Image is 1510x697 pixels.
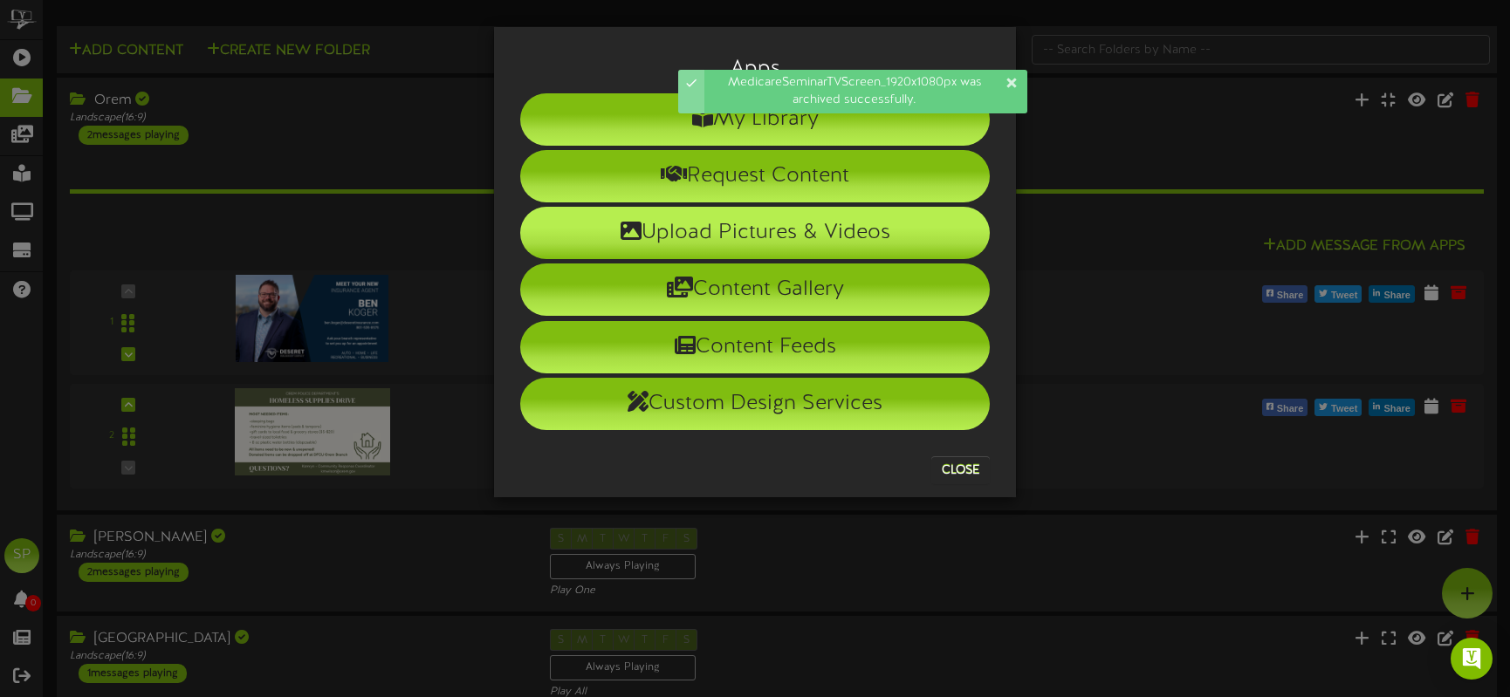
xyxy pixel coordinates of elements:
[520,93,990,146] li: My Library
[1451,638,1493,680] div: Open Intercom Messenger
[704,70,1027,113] div: MedicareSeminarTVScreen_1920x1080px was archived successfully.
[520,150,990,202] li: Request Content
[520,58,990,80] h3: Apps
[520,263,990,316] li: Content Gallery
[520,207,990,259] li: Upload Pictures & Videos
[1005,74,1019,92] div: Dismiss this notification
[520,321,990,373] li: Content Feeds
[931,456,990,484] button: Close
[520,378,990,430] li: Custom Design Services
